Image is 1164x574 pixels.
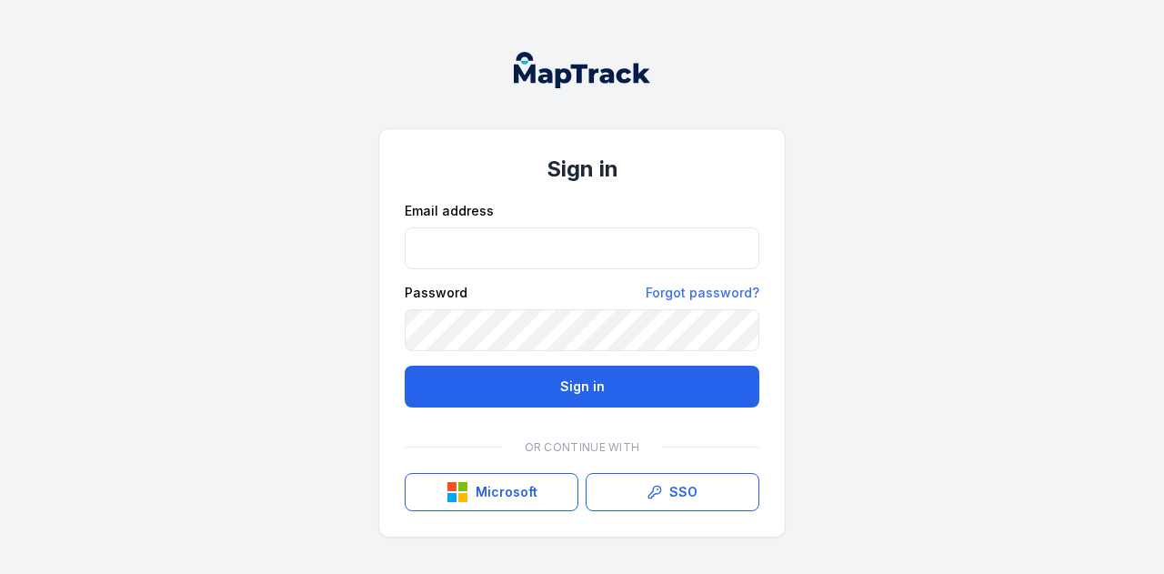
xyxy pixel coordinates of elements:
button: Sign in [405,366,759,408]
label: Password [405,284,467,302]
nav: Global [485,52,679,88]
label: Email address [405,202,494,220]
div: Or continue with [405,429,759,466]
a: SSO [586,473,759,511]
h1: Sign in [405,155,759,184]
button: Microsoft [405,473,578,511]
a: Forgot password? [646,284,759,302]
